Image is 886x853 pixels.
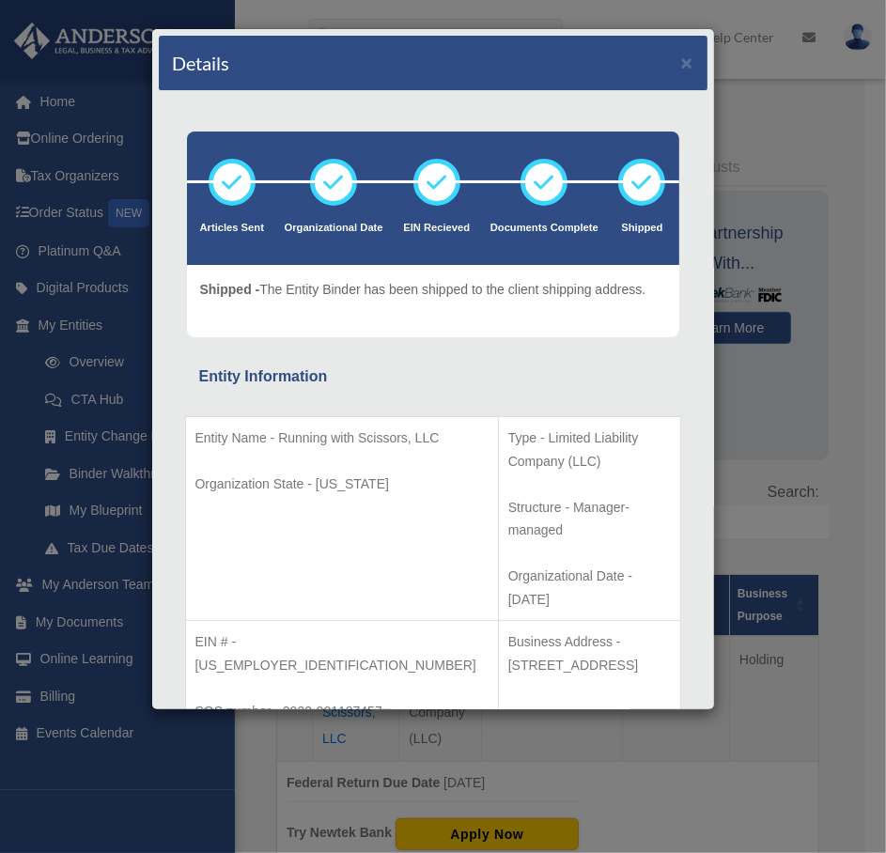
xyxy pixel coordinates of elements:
p: EIN # - [US_EMPLOYER_IDENTIFICATION_NUMBER] [195,630,489,676]
button: × [681,53,693,72]
span: Shipped - [200,282,260,297]
p: Entity Name - Running with Scissors, LLC [195,426,489,450]
p: EIN Recieved [403,219,470,238]
p: Type - Limited Liability Company (LLC) [508,426,671,473]
p: The Entity Binder has been shipped to the client shipping address. [200,278,646,302]
div: Entity Information [199,364,667,390]
h4: Details [173,50,230,76]
p: Organizational Date [285,219,383,238]
p: Business Address - [STREET_ADDRESS] [508,630,671,676]
p: Articles Sent [200,219,264,238]
p: Organizational Date - [DATE] [508,565,671,611]
p: Shipped [618,219,665,238]
p: Structure - Manager-managed [508,496,671,542]
p: SOS number - 2022-001187457 [195,700,489,723]
p: Organization State - [US_STATE] [195,473,489,496]
p: Documents Complete [490,219,598,238]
